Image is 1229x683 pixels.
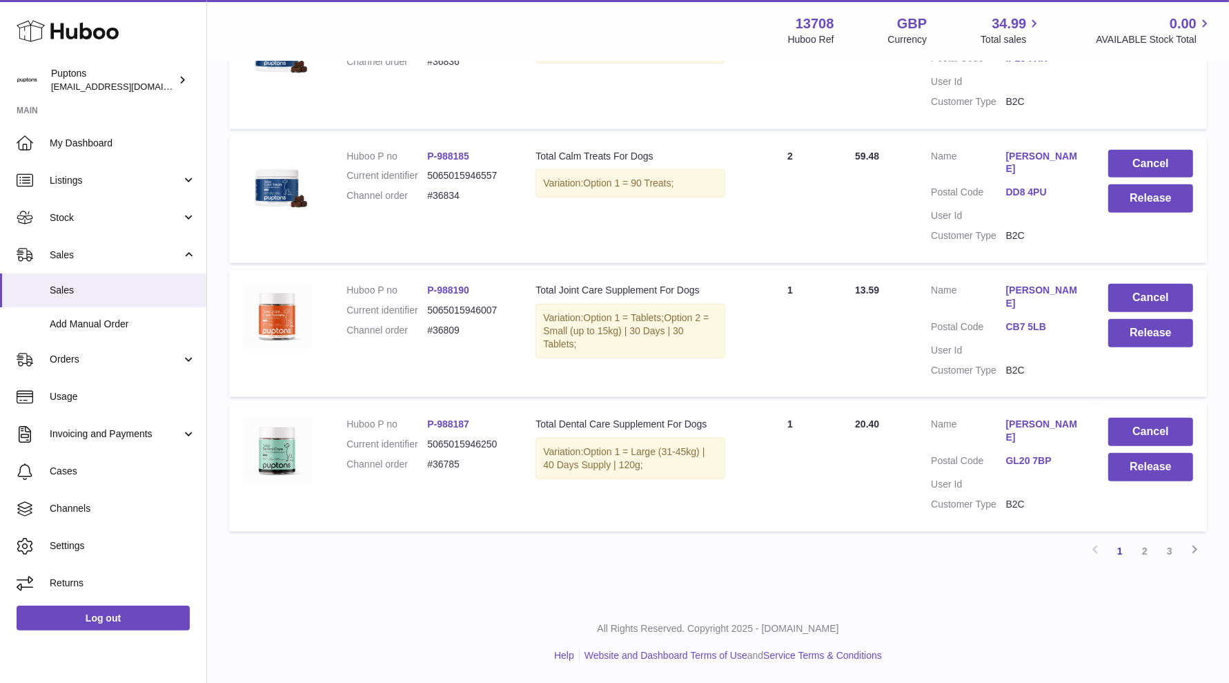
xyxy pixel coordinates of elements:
a: CB7 5LB [1006,320,1081,334]
button: Cancel [1108,150,1193,178]
span: Add Manual Order [50,318,196,331]
img: TotalDentalCarePowder120.jpg [243,418,312,483]
a: DD8 4PU [1006,186,1081,199]
span: 59.48 [855,151,879,162]
span: 13.59 [855,285,879,296]
dd: #36834 [427,189,508,202]
dd: B2C [1006,498,1081,511]
a: P-988190 [427,285,469,296]
dd: #36836 [427,55,508,68]
span: Option 1 = Large (31-45kg) | 40 Days Supply | 120g; [543,446,705,470]
dd: #36809 [427,324,508,337]
dd: B2C [1006,95,1081,108]
td: 2 [739,136,842,263]
dt: Customer Type [931,498,1005,511]
span: Channels [50,502,196,515]
span: Cases [50,465,196,478]
dt: Name [931,418,1005,448]
dt: User Id [931,75,1005,88]
dt: Current identifier [346,304,427,317]
img: Total_Calm_TreatsMain.jpg [243,150,312,219]
span: [EMAIL_ADDRESS][DOMAIN_NAME] [51,81,203,92]
dt: User Id [931,344,1005,357]
span: Invoicing and Payments [50,427,181,441]
a: GL20 7BP [1006,454,1081,468]
dt: Postal Code [931,186,1005,202]
div: Currency [888,33,927,46]
a: 3 [1157,539,1182,564]
td: 1 [739,404,842,531]
a: Help [554,650,574,661]
span: Stock [50,211,181,224]
a: Log out [17,606,190,631]
td: 1 [739,270,842,397]
span: Sales [50,249,181,262]
dt: Huboo P no [346,150,427,163]
a: Website and Dashboard Terms of Use [584,650,747,661]
img: hello@puptons.com [17,70,37,90]
dd: B2C [1006,229,1081,242]
a: [PERSON_NAME] [1006,284,1081,310]
dt: Current identifier [346,438,427,451]
span: Orders [50,353,181,366]
a: 1 [1108,539,1132,564]
img: TotalJointCareTablets120.jpg [243,284,312,349]
dt: Channel order [346,189,427,202]
dt: User Id [931,209,1005,222]
strong: 13708 [796,15,834,33]
dt: User Id [931,478,1005,491]
td: 1 [739,1,842,128]
div: Total Calm Treats For Dogs [535,150,725,163]
a: 0.00 AVAILABLE Stock Total [1096,15,1212,46]
dt: Channel order [346,324,427,337]
dt: Postal Code [931,320,1005,337]
span: 0.00 [1170,15,1197,33]
span: Option 1 = 90 Treats; [583,177,674,189]
div: Total Joint Care Supplement For Dogs [535,284,725,297]
button: Release [1108,319,1193,347]
li: and [580,649,882,662]
span: 34.99 [992,15,1026,33]
span: Usage [50,390,196,403]
div: Variation: [535,304,725,358]
dt: Customer Type [931,229,1005,242]
div: Total Dental Care Supplement For Dogs [535,418,725,431]
dt: Huboo P no [346,284,427,297]
dt: Current identifier [346,169,427,182]
button: Release [1108,453,1193,481]
strong: GBP [897,15,927,33]
span: 20.40 [855,419,879,430]
span: Option 2 = Small (up to 15kg) | 30 Days | 30 Tablets; [543,312,709,349]
dt: Channel order [346,458,427,471]
div: Puptons [51,67,175,93]
dt: Name [931,150,1005,180]
dd: 5065015946250 [427,438,508,451]
dt: Channel order [346,55,427,68]
dd: #36785 [427,458,508,471]
span: Sales [50,284,196,297]
dd: 5065015946557 [427,169,508,182]
span: My Dashboard [50,137,196,150]
a: P-988187 [427,419,469,430]
a: Service Terms & Conditions [763,650,882,661]
div: Variation: [535,169,725,198]
span: Option 1 = Tablets; [583,312,664,323]
dt: Huboo P no [346,418,427,431]
div: Huboo Ref [788,33,834,46]
a: [PERSON_NAME] [1006,150,1081,176]
dt: Name [931,284,1005,314]
a: [PERSON_NAME] [1006,418,1081,444]
button: Cancel [1108,284,1193,312]
span: Settings [50,539,196,552]
dd: 5065015946007 [427,304,508,317]
button: Release [1108,184,1193,213]
dd: B2C [1006,364,1081,377]
dt: Customer Type [931,364,1005,377]
span: Total sales [981,33,1042,46]
dt: Customer Type [931,95,1005,108]
p: All Rights Reserved. Copyright 2025 - [DOMAIN_NAME] [218,622,1218,635]
a: 34.99 Total sales [981,15,1042,46]
span: Listings [50,174,181,187]
button: Cancel [1108,418,1193,446]
div: Variation: [535,438,725,479]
